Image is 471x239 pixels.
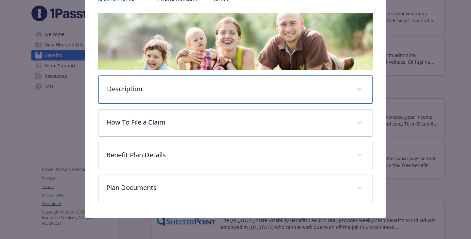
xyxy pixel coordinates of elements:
p: How To File a Claim [106,117,349,127]
img: banner [98,13,373,70]
div: Plan Documents [98,175,373,202]
p: Benefit Plan Details [106,150,349,160]
p: Description [107,84,348,94]
div: Benefit Plan Details [98,142,373,169]
div: Description [98,76,373,104]
p: Plan Documents [106,183,349,193]
div: How To File a Claim [98,110,373,136]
